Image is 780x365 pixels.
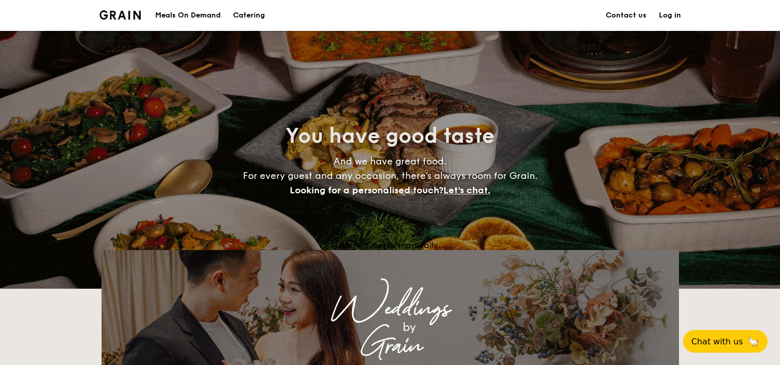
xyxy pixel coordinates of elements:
[243,156,538,196] span: And we have great food. For every guest and any occasion, there’s always room for Grain.
[286,124,494,148] span: You have good taste
[290,185,443,196] span: Looking for a personalised touch?
[192,337,588,355] div: Grain
[99,10,141,20] a: Logotype
[747,336,759,347] span: 🦙
[443,185,490,196] span: Let's chat.
[99,10,141,20] img: Grain
[230,318,588,337] div: by
[691,337,743,346] span: Chat with us
[192,300,588,318] div: Weddings
[683,330,768,353] button: Chat with us🦙
[102,240,679,250] div: Loading menus magically...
